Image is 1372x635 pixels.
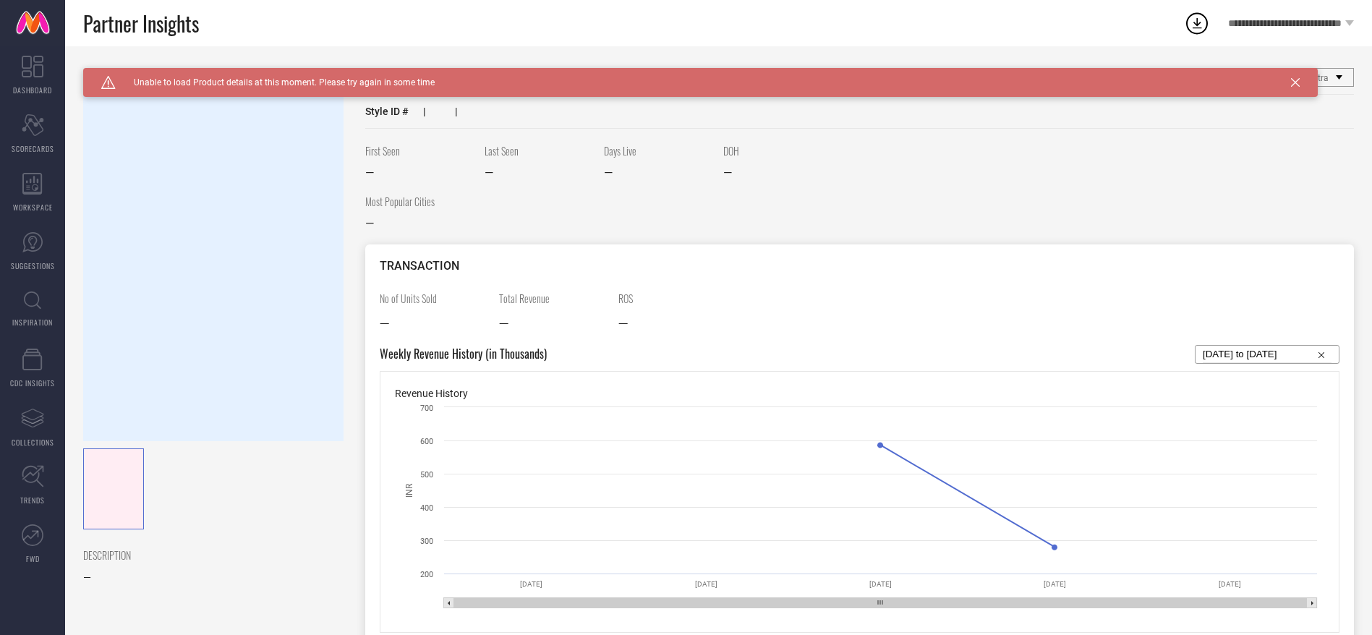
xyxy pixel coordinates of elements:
[10,378,55,388] span: CDC INSIGHTS
[365,194,474,209] span: Most Popular Cities
[485,143,593,158] span: Last Seen
[12,317,53,328] span: INSPIRATION
[365,166,374,179] span: —
[499,291,608,306] span: Total Revenue
[869,580,892,588] text: [DATE]
[380,313,389,331] span: —
[695,580,717,588] text: [DATE]
[723,143,832,158] span: DOH
[13,85,52,95] span: DASHBOARD
[26,553,40,564] span: FWD
[723,166,732,179] span: —
[1044,580,1066,588] text: [DATE]
[12,143,54,154] span: SCORECARDS
[618,291,727,306] span: ROS
[420,470,433,480] text: 500
[1184,10,1210,36] div: Open download list
[420,537,433,546] text: 300
[420,437,433,446] text: 600
[365,143,474,158] span: First Seen
[365,216,374,230] span: —
[604,143,712,158] span: Days Live
[116,77,435,88] span: Unable to load Product details at this moment. Please try again in some time
[404,483,414,498] text: INR
[380,259,1339,273] div: TRANSACTION
[618,313,628,331] span: —
[380,291,488,306] span: No of Units Sold
[20,495,45,506] span: TRENDS
[11,260,55,271] span: SUGGESTIONS
[365,106,409,117] span: Style ID #
[380,345,547,364] span: Weekly Revenue History (in Thousands)
[485,166,493,179] span: —
[395,388,468,399] span: Revenue History
[83,547,333,563] span: DESCRIPTION
[420,404,433,413] text: 700
[420,570,433,579] text: 200
[12,437,54,448] span: COLLECTIONS
[83,571,91,583] span: —
[520,580,542,588] text: [DATE]
[83,9,199,38] span: Partner Insights
[499,313,508,331] span: —
[13,202,53,213] span: WORKSPACE
[1219,580,1241,588] text: [DATE]
[420,503,433,513] text: 400
[604,166,613,179] span: —
[1203,346,1331,363] input: Select...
